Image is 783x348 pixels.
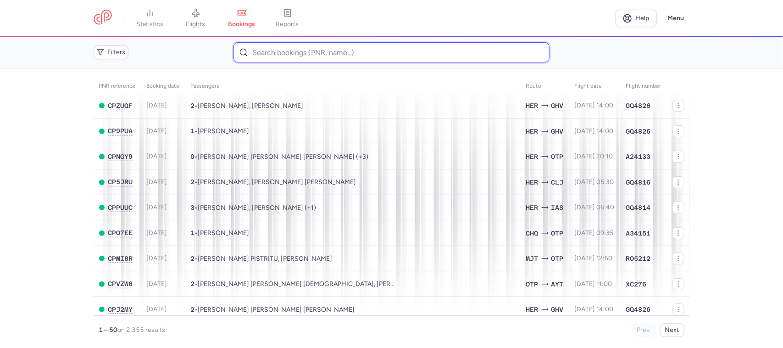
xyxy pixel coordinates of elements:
[575,101,614,109] span: [DATE] 14:00
[191,102,304,110] span: •
[147,178,167,186] span: [DATE]
[94,10,112,27] a: CitizenPlane red outlined logo
[108,229,133,236] span: CPO7EE
[147,229,167,237] span: [DATE]
[147,152,167,160] span: [DATE]
[108,49,126,56] span: Filters
[108,178,133,185] span: CP5JRU
[626,280,647,289] span: XC276
[626,152,651,161] span: A24133
[526,279,539,289] span: OTP
[191,153,195,160] span: 0
[575,178,614,186] span: [DATE] 05:30
[108,204,133,212] button: CPPUUC
[569,79,621,93] th: flight date
[521,79,569,93] th: Route
[173,8,219,28] a: flights
[108,102,133,110] button: CPZUQF
[575,152,613,160] span: [DATE] 20:10
[551,228,564,238] span: OTP
[147,280,167,288] span: [DATE]
[108,306,133,314] button: CPJ2MY
[575,203,615,211] span: [DATE] 06:40
[94,45,128,59] button: Filters
[265,8,311,28] a: reports
[575,280,612,288] span: [DATE] 11:00
[94,79,141,93] th: PNR reference
[136,20,163,28] span: statistics
[191,306,355,314] span: •
[551,304,564,314] span: GHV
[198,255,333,263] span: Liviu CIUCIU PISTRITU, Constantin Marian CRACIUN
[198,204,317,212] span: Valerii BOGATYREV, Nazarii BOHATYROV, Makar BOHATYROV
[526,101,539,111] span: HER
[228,20,255,28] span: bookings
[108,153,133,161] button: CPNGY9
[198,153,369,161] span: Laurentiu Bogdan MUNTEANU, Elena Amalia MUNTEANU, Angel Cosmin CIJU, Irina CIJU, Max CIJU
[147,254,167,262] span: [DATE]
[198,127,250,135] span: Victoria PEIFER
[626,254,651,263] span: RO5212
[118,326,166,334] span: on 2,355 results
[621,79,667,93] th: Flight number
[635,15,649,22] span: Help
[191,280,397,288] span: •
[575,229,614,237] span: [DATE] 09:35
[191,178,356,186] span: •
[276,20,299,28] span: reports
[108,255,133,263] button: CPMI8R
[551,279,564,289] span: AYT
[108,127,133,135] span: CP9PUA
[526,202,539,213] span: HER
[526,304,539,314] span: HER
[198,102,304,110] span: Kinga SZABO, Rudolf SZABO
[191,255,333,263] span: •
[108,153,133,160] span: CPNGY9
[99,326,118,334] strong: 1 – 50
[626,229,651,238] span: A34151
[575,127,614,135] span: [DATE] 14:00
[147,305,167,313] span: [DATE]
[551,253,564,264] span: OTP
[551,202,564,213] span: IAS
[191,229,250,237] span: •
[141,79,185,93] th: Booking date
[551,152,564,162] span: OTP
[191,153,369,161] span: •
[626,127,651,136] span: GQ4826
[191,280,195,287] span: 2
[147,127,167,135] span: [DATE]
[127,8,173,28] a: statistics
[526,126,539,136] span: HER
[147,203,167,211] span: [DATE]
[233,42,550,62] input: Search bookings (PNR, name...)
[626,203,651,212] span: GQ4814
[108,229,133,237] button: CPO7EE
[108,280,133,287] span: CPVZW6
[191,127,250,135] span: •
[526,228,539,238] span: CHQ
[108,178,133,186] button: CP5JRU
[191,127,195,135] span: 1
[662,10,690,27] button: Menu
[108,204,133,211] span: CPPUUC
[526,152,539,162] span: HER
[191,178,195,185] span: 2
[191,204,195,211] span: 3
[219,8,265,28] a: bookings
[616,10,657,27] a: Help
[186,20,205,28] span: flights
[626,305,651,314] span: GQ4826
[147,101,167,109] span: [DATE]
[108,102,133,109] span: CPZUQF
[108,127,133,135] button: CP9PUA
[660,323,684,337] button: Next
[575,305,614,313] span: [DATE] 14:00
[198,229,250,237] span: Antonia CHERNICIUC
[191,306,195,313] span: 2
[198,280,428,288] span: Denis Andrei OROS RUS, Ingrid Natalie MARCUT
[551,126,564,136] span: GHV
[185,79,521,93] th: Passengers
